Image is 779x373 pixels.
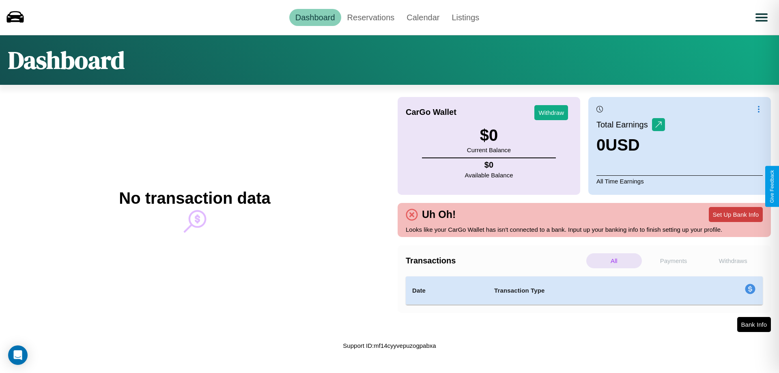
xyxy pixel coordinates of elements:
[494,286,678,295] h4: Transaction Type
[465,170,513,181] p: Available Balance
[596,117,652,132] p: Total Earnings
[412,286,481,295] h4: Date
[8,43,125,77] h1: Dashboard
[465,160,513,170] h4: $ 0
[534,105,568,120] button: Withdraw
[406,108,456,117] h4: CarGo Wallet
[445,9,485,26] a: Listings
[406,256,584,265] h4: Transactions
[119,189,270,207] h2: No transaction data
[769,170,775,203] div: Give Feedback
[400,9,445,26] a: Calendar
[406,224,763,235] p: Looks like your CarGo Wallet has isn't connected to a bank. Input up your banking info to finish ...
[737,317,771,332] button: Bank Info
[467,144,511,155] p: Current Balance
[705,253,761,268] p: Withdraws
[596,136,665,154] h3: 0 USD
[8,345,28,365] div: Open Intercom Messenger
[709,207,763,222] button: Set Up Bank Info
[646,253,702,268] p: Payments
[596,175,763,187] p: All Time Earnings
[406,276,763,305] table: simple table
[418,209,460,220] h4: Uh Oh!
[289,9,341,26] a: Dashboard
[343,340,436,351] p: Support ID: mf14cyyvepuzogpabxa
[750,6,773,29] button: Open menu
[586,253,642,268] p: All
[341,9,401,26] a: Reservations
[467,126,511,144] h3: $ 0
